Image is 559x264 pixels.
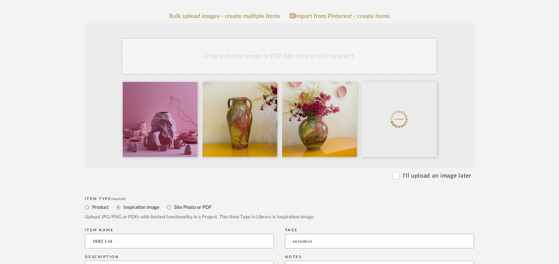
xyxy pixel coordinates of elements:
label: Site Photo or PDF [173,203,212,211]
a: Import from Pinterest - create items [290,13,390,19]
div: Tags [285,228,474,232]
label: I'll upload an image later [403,171,472,180]
div: Description [85,255,274,259]
mat-radio-group: Select item type [85,203,474,212]
label: Product [91,203,109,211]
div: Item Type [85,197,474,201]
span: required [112,197,126,201]
label: Inspiration Image [123,203,159,211]
input: Enter Name [85,234,274,249]
div: Notes [285,255,474,259]
input: Enter Keywords, Separated by Commas [285,234,474,249]
div: Upload JPG/PNG or PDFs with limited functionality in a Project. This Item Type in Library is Insp... [85,214,474,221]
a: Bulk upload images - create multiple items [169,13,281,19]
div: Item name [85,228,274,232]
